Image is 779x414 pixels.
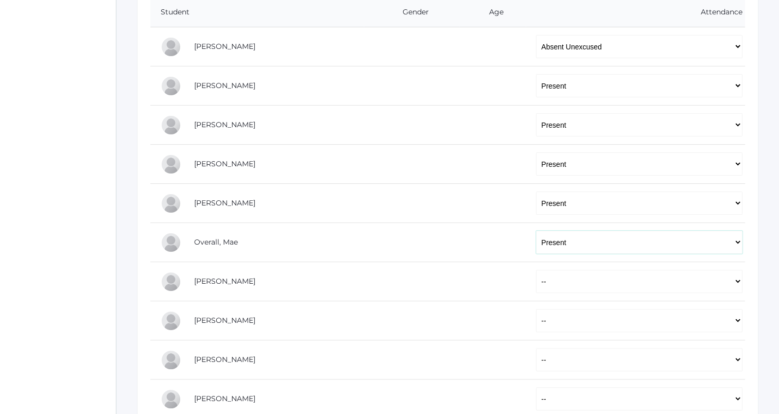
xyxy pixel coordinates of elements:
div: Ryan Lawler [161,115,181,135]
div: Sophia Pindel [161,271,181,292]
a: [PERSON_NAME] [194,316,255,325]
a: [PERSON_NAME] [194,277,255,286]
div: Natalia Nichols [161,193,181,214]
a: [PERSON_NAME] [194,394,255,403]
a: [PERSON_NAME] [194,198,255,208]
a: [PERSON_NAME] [194,159,255,168]
div: Gretchen Renz [161,310,181,331]
a: [PERSON_NAME] [194,42,255,51]
a: Overall, Mae [194,237,238,247]
a: [PERSON_NAME] [194,81,255,90]
a: [PERSON_NAME] [194,120,255,129]
div: Mae Overall [161,232,181,253]
div: Brody Slawson [161,350,181,370]
div: Haylie Slawson [161,389,181,409]
div: Wylie Myers [161,154,181,175]
div: Wyatt Hill [161,76,181,96]
a: [PERSON_NAME] [194,355,255,364]
div: Reese Carr [161,37,181,57]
